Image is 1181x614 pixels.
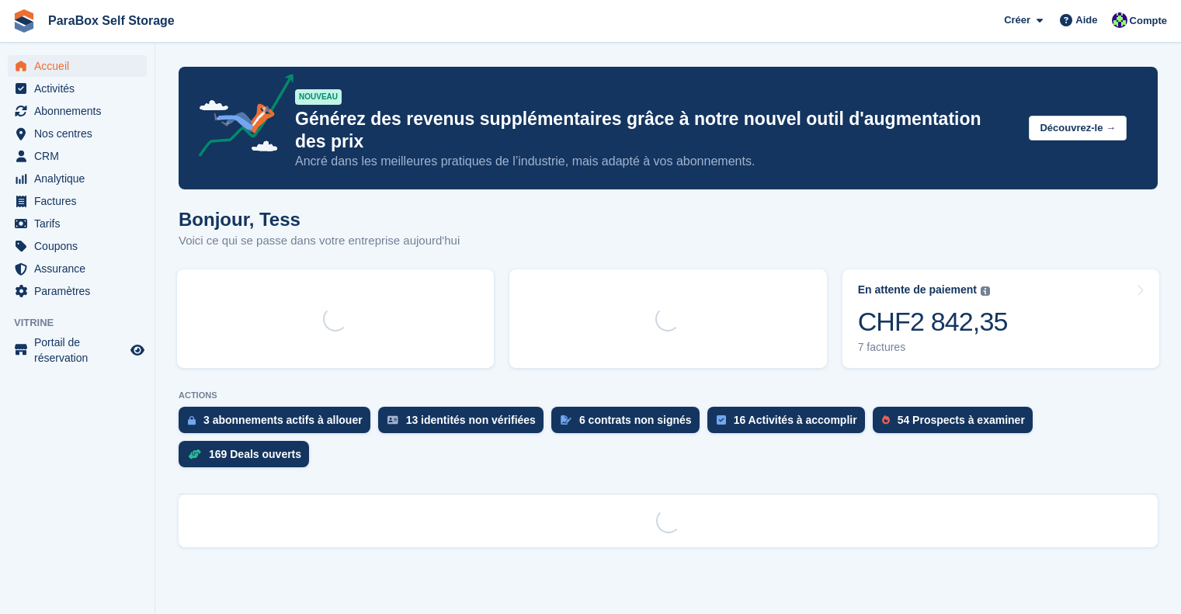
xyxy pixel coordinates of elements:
a: menu [8,123,147,144]
a: 13 identités non vérifiées [378,407,551,441]
span: Activités [34,78,127,99]
span: Accueil [34,55,127,77]
img: deal-1b604bf984904fb50ccaf53a9ad4b4a5d6e5aea283cecdc64d6e3604feb123c2.svg [188,449,201,460]
a: 3 abonnements actifs à allouer [179,407,378,441]
img: active_subscription_to_allocate_icon-d502201f5373d7db506a760aba3b589e785aa758c864c3986d89f69b8ff3... [188,415,196,425]
span: Paramètres [34,280,127,302]
span: Compte [1130,13,1167,29]
span: Assurance [34,258,127,279]
div: NOUVEAU [295,89,342,105]
div: 6 contrats non signés [579,414,692,426]
a: menu [8,168,147,189]
a: menu [8,213,147,234]
div: 16 Activités à accomplir [734,414,857,426]
a: menu [8,78,147,99]
p: ACTIONS [179,390,1158,401]
a: menu [8,145,147,167]
img: icon-info-grey-7440780725fd019a000dd9b08b2336e03edf1995a4989e88bcd33f0948082b44.svg [981,286,990,296]
a: 54 Prospects à examiner [873,407,1040,441]
img: stora-icon-8386f47178a22dfd0bd8f6a31ec36ba5ce8667c1dd55bd0f319d3a0aa187defe.svg [12,9,36,33]
a: Boutique d'aperçu [128,341,147,359]
div: En attente de paiement [858,283,977,297]
a: menu [8,335,147,366]
span: Tarifs [34,213,127,234]
span: Factures [34,190,127,212]
img: price-adjustments-announcement-icon-8257ccfd72463d97f412b2fc003d46551f7dbcb40ab6d574587a9cd5c0d94... [186,74,294,162]
span: Coupons [34,235,127,257]
a: menu [8,258,147,279]
img: prospect-51fa495bee0391a8d652442698ab0144808aea92771e9ea1ae160a38d050c398.svg [882,415,890,425]
img: Tess Bédat [1112,12,1127,28]
a: menu [8,55,147,77]
span: Analytique [34,168,127,189]
span: Portail de réservation [34,335,127,366]
div: CHF2 842,35 [858,306,1008,338]
a: En attente de paiement CHF2 842,35 7 factures [842,269,1159,368]
p: Voici ce qui se passe dans votre entreprise aujourd'hui [179,232,460,250]
h1: Bonjour, Tess [179,209,460,230]
div: 54 Prospects à examiner [898,414,1025,426]
p: Ancré dans les meilleures pratiques de l’industrie, mais adapté à vos abonnements. [295,153,1016,170]
span: Créer [1004,12,1030,28]
div: 7 factures [858,341,1008,354]
a: menu [8,190,147,212]
div: 169 Deals ouverts [209,448,301,460]
span: CRM [34,145,127,167]
a: menu [8,280,147,302]
a: ParaBox Self Storage [42,8,181,33]
span: Aide [1075,12,1097,28]
span: Vitrine [14,315,155,331]
img: task-75834270c22a3079a89374b754ae025e5fb1db73e45f91037f5363f120a921f8.svg [717,415,726,425]
a: menu [8,235,147,257]
span: Abonnements [34,100,127,122]
div: 13 identités non vérifiées [406,414,536,426]
a: 16 Activités à accomplir [707,407,873,441]
button: Découvrez-le → [1029,116,1127,141]
img: verify_identity-adf6edd0f0f0b5bbfe63781bf79b02c33cf7c696d77639b501bdc392416b5a36.svg [387,415,398,425]
a: menu [8,100,147,122]
p: Générez des revenus supplémentaires grâce à notre nouvel outil d'augmentation des prix [295,108,1016,153]
a: 6 contrats non signés [551,407,707,441]
a: 169 Deals ouverts [179,441,317,475]
div: 3 abonnements actifs à allouer [203,414,363,426]
span: Nos centres [34,123,127,144]
img: contract_signature_icon-13c848040528278c33f63329250d36e43548de30e8caae1d1a13099fd9432cc5.svg [561,415,571,425]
